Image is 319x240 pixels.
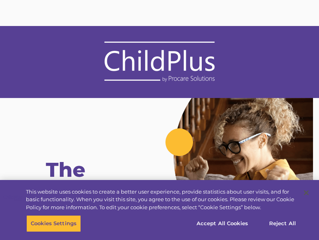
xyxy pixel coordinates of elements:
button: Accept All Cookies [192,215,252,232]
button: Reject All [258,215,307,232]
button: Cookies Settings [26,215,81,232]
button: Close [297,184,315,202]
div: This website uses cookies to create a better user experience, provide statistics about user visit... [26,188,297,212]
img: ChildPlus_Logo-ByPC-White [100,40,219,84]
